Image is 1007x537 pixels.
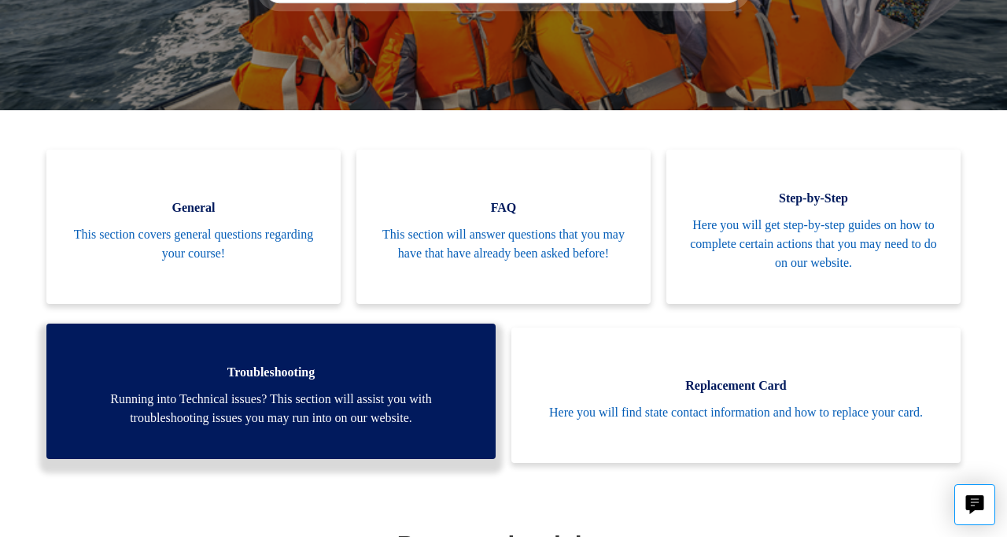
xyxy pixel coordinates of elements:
span: Step-by-Step [690,189,937,208]
span: FAQ [380,198,627,217]
a: General This section covers general questions regarding your course! [46,150,341,304]
span: This section will answer questions that you may have that have already been asked before! [380,225,627,263]
span: This section covers general questions regarding your course! [70,225,317,263]
a: Step-by-Step Here you will get step-by-step guides on how to complete certain actions that you ma... [666,150,961,304]
span: Troubleshooting [70,363,472,382]
span: Here you will find state contact information and how to replace your card. [535,403,937,422]
span: Replacement Card [535,376,937,395]
span: Here you will get step-by-step guides on how to complete certain actions that you may need to do ... [690,216,937,272]
span: General [70,198,317,217]
a: Replacement Card Here you will find state contact information and how to replace your card. [511,328,961,463]
span: Running into Technical issues? This section will assist you with troubleshooting issues you may r... [70,390,472,428]
a: FAQ This section will answer questions that you may have that have already been asked before! [356,150,651,304]
a: Troubleshooting Running into Technical issues? This section will assist you with troubleshooting ... [46,324,496,459]
button: Live chat [954,484,995,525]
